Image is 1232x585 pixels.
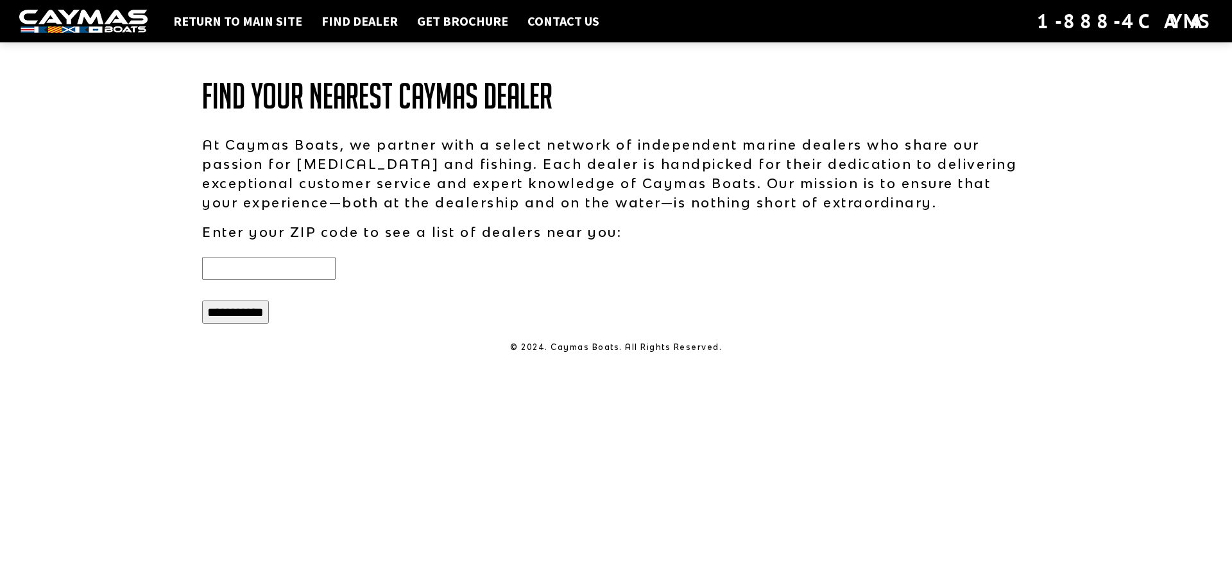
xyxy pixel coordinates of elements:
[202,342,1030,353] p: © 2024. Caymas Boats. All Rights Reserved.
[167,13,309,30] a: Return to main site
[19,10,148,33] img: white-logo-c9c8dbefe5ff5ceceb0f0178aa75bf4bb51f6bca0971e226c86eb53dfe498488.png
[202,77,1030,116] h1: Find Your Nearest Caymas Dealer
[315,13,404,30] a: Find Dealer
[411,13,515,30] a: Get Brochure
[202,222,1030,241] p: Enter your ZIP code to see a list of dealers near you:
[521,13,606,30] a: Contact Us
[202,135,1030,212] p: At Caymas Boats, we partner with a select network of independent marine dealers who share our pas...
[1037,7,1213,35] div: 1-888-4CAYMAS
